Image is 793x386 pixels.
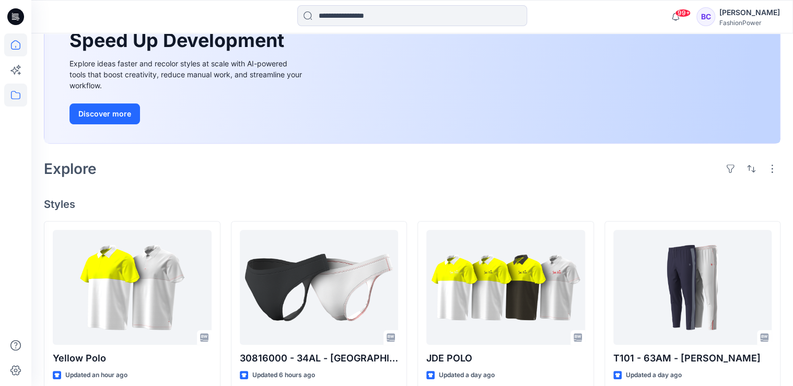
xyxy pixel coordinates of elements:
div: FashionPower [719,19,780,27]
button: Discover more [69,103,140,124]
div: Explore ideas faster and recolor styles at scale with AI-powered tools that boost creativity, red... [69,58,305,91]
a: 30816000 - 34AL - Tessa [240,230,399,345]
a: JDE POLO [426,230,585,345]
p: 30816000 - 34AL - [GEOGRAPHIC_DATA] [240,351,399,366]
h4: Styles [44,198,780,210]
p: Updated 6 hours ago [252,370,315,381]
a: Yellow Polo [53,230,212,345]
p: Updated a day ago [439,370,495,381]
p: Yellow Polo [53,351,212,366]
p: T101 - 63AM - [PERSON_NAME] [613,351,772,366]
p: Updated a day ago [626,370,682,381]
div: [PERSON_NAME] [719,6,780,19]
p: Updated an hour ago [65,370,127,381]
a: T101 - 63AM - Logan [613,230,772,345]
p: JDE POLO [426,351,585,366]
h2: Explore [44,160,97,177]
a: Discover more [69,103,305,124]
span: 99+ [675,9,691,17]
div: BC [696,7,715,26]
